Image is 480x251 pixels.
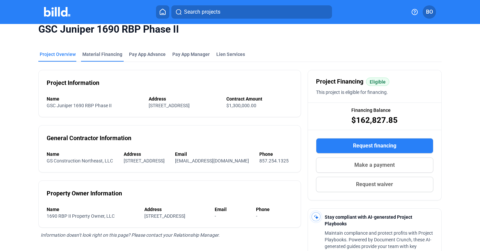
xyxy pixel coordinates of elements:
span: Stay compliant with AI-generated Project Playbooks [325,214,412,226]
span: 857.254.1325 [259,158,289,163]
button: Make a payment [316,157,433,173]
span: [EMAIL_ADDRESS][DOMAIN_NAME] [175,158,249,163]
button: Request waiver [316,177,433,192]
span: GSC Juniper 1690 RBP Phase II [47,103,112,108]
mat-chip: Eligible [366,78,389,86]
span: GSC Juniper 1690 RBP Phase II [38,23,442,36]
span: Request waiver [356,180,393,188]
span: Request financing [353,142,396,150]
div: Property Owner Information [47,189,122,198]
span: [STREET_ADDRESS] [144,213,185,219]
span: Project Financing [316,77,363,86]
div: Lien Services [216,51,245,58]
span: BO [426,8,433,16]
img: Billd Company Logo [44,7,70,17]
span: Financing Balance [351,107,391,114]
button: Search projects [171,5,332,19]
div: Project Information [47,78,99,88]
span: Make a payment [354,161,395,169]
div: Address [149,96,220,102]
div: Name [47,151,117,157]
span: [STREET_ADDRESS] [124,158,165,163]
span: 1690 RBP II Property Owner, LLC [47,213,115,219]
span: Information doesn’t look right on this page? Please contact your Relationship Manager. [41,232,220,238]
div: Name [47,96,142,102]
span: - [215,213,216,219]
div: Address [124,151,168,157]
span: - [256,213,257,219]
span: GS Construction Northeast, LLC [47,158,113,163]
div: Project Overview [40,51,76,58]
span: $1,300,000.00 [226,103,256,108]
button: Request financing [316,138,433,153]
div: Pay App Advance [129,51,166,58]
span: This project is eligible for financing. [316,90,388,95]
span: Pay App Manager [172,51,210,58]
button: BO [423,5,436,19]
div: General Contractor Information [47,133,131,143]
div: Name [47,206,137,213]
div: Contract Amount [226,96,293,102]
span: Search projects [184,8,220,16]
div: Phone [259,151,292,157]
div: Email [215,206,249,213]
span: $162,827.85 [351,115,398,125]
div: Phone [256,206,292,213]
div: Address [144,206,208,213]
div: Material Financing [82,51,122,58]
span: [STREET_ADDRESS] [149,103,190,108]
div: Email [175,151,253,157]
